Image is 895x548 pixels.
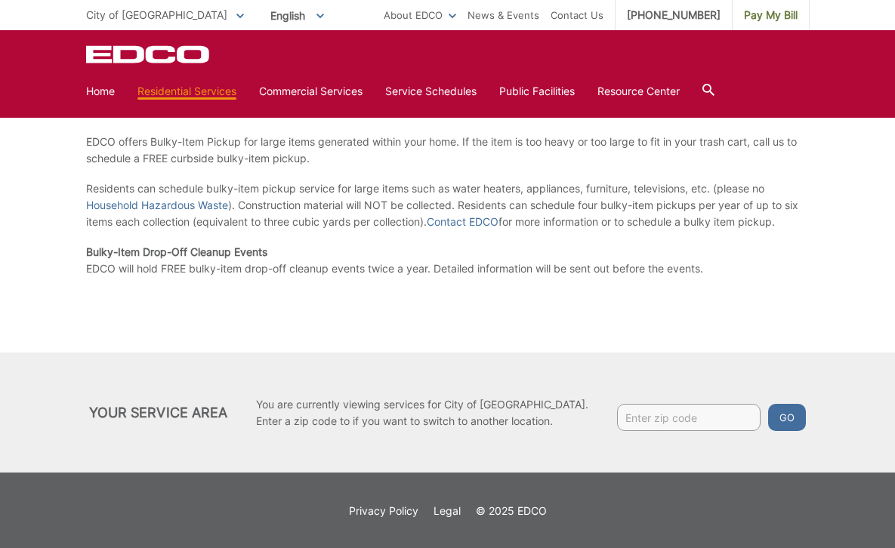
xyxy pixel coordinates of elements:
h2: Your Service Area [89,405,228,421]
span: Pay My Bill [744,7,798,23]
p: Residents can schedule bulky-item pickup service for large items such as water heaters, appliance... [86,180,810,230]
p: EDCO will hold FREE bulky-item drop-off cleanup events twice a year. Detailed information will be... [86,244,810,277]
input: Enter zip code [617,404,761,431]
button: Go [768,404,806,431]
a: Legal [434,503,461,519]
p: © 2025 EDCO [476,503,547,519]
a: News & Events [468,7,539,23]
strong: Bulky-Item Drop-Off Cleanup Events [86,245,267,258]
a: Service Schedules [385,83,477,100]
a: EDCD logo. Return to the homepage. [86,45,211,63]
a: Home [86,83,115,100]
a: Privacy Policy [349,503,418,519]
a: About EDCO [384,7,456,23]
span: English [259,3,335,28]
a: Public Facilities [499,83,575,100]
a: Resource Center [597,83,680,100]
a: Contact Us [551,7,603,23]
a: Household Hazardous Waste [86,197,228,214]
p: You are currently viewing services for City of [GEOGRAPHIC_DATA]. Enter a zip code to if you want... [256,396,588,429]
span: City of [GEOGRAPHIC_DATA] [86,8,227,21]
a: Contact EDCO [427,214,498,230]
a: Residential Services [137,83,236,100]
p: EDCO offers Bulky-Item Pickup for large items generated within your home. If the item is too heav... [86,134,810,167]
a: Commercial Services [259,83,363,100]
